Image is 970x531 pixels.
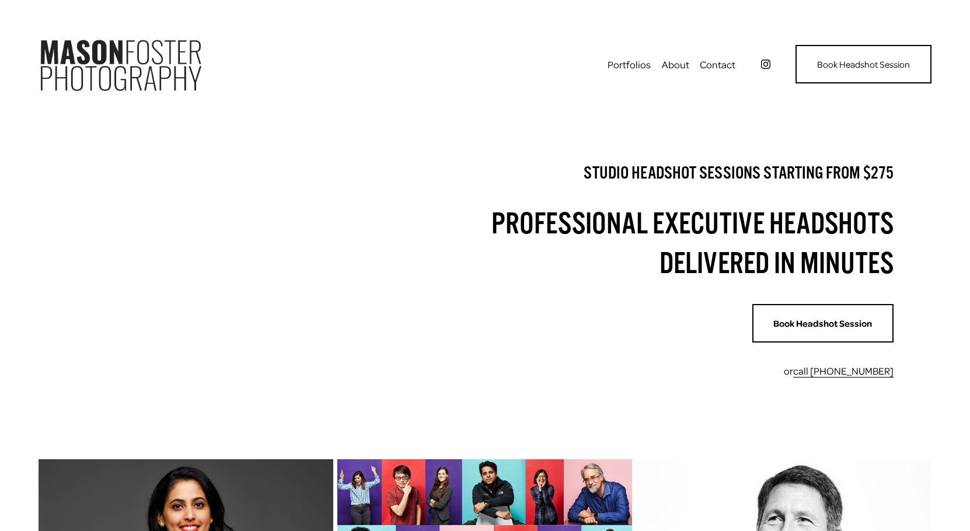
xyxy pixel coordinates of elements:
a: Book Headshot Session [752,304,894,343]
a: Contact [700,55,735,74]
a: folder dropdown [608,55,651,74]
a: Book Headshot Session [795,45,931,83]
h4: Studio Headshot Sessions Starting from $275 [485,160,894,186]
p: or [485,362,894,379]
a: instagram-unauth [760,58,772,70]
h2: Professional Executive headshots delivered in minutes [485,204,894,285]
a: About [662,55,689,74]
a: call [PHONE_NUMBER] [793,364,894,377]
span: Portfolios [608,56,651,72]
img: Mason Foster Photography [39,29,202,99]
